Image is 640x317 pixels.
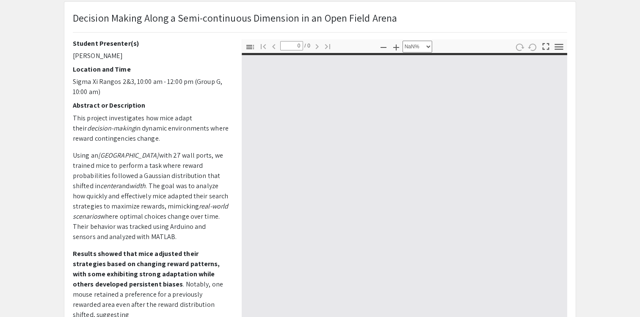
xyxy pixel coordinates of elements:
em: center [100,181,119,190]
em: decision-making [87,124,135,133]
strong: Results showed that mice adjusted their strategies based on changing reward patterns, with some e... [73,249,220,289]
button: 上一页 [267,40,281,52]
h2: Abstract or Description [73,101,229,109]
p: This project investigates how mice adapt their in dynamic environments where reward contingencies... [73,113,229,144]
em: width [130,181,146,190]
button: 切换侧栏 [243,41,257,53]
span: / 0 [303,41,311,50]
input: 页面 [280,41,303,50]
select: 缩放 [403,41,432,53]
button: 切换到演示模式 [539,39,553,52]
p: Decision Making Along a Semi-continuous Dimension in an Open Field Arena [73,10,397,25]
h2: Location and Time [73,65,229,73]
em: [GEOGRAPHIC_DATA] [98,151,159,160]
button: 转到第一页 [256,40,270,52]
iframe: Chat [6,279,36,311]
button: 下一页 [310,40,324,52]
button: 工具 [552,41,566,53]
p: Using an with 27 wall ports, we trained mice to perform a task where reward probabilities followe... [73,150,229,242]
button: 缩小 [376,41,391,53]
button: 顺时针旋转 [513,41,527,53]
button: 转到最后一页 [320,40,335,52]
em: real-world scenarios [73,202,228,221]
p: [PERSON_NAME] [73,51,229,61]
p: Sigma Xi Rangos 2&3, 10:00 am - 12:00 pm (Group G, 10:00 am) [73,77,229,97]
h2: Student Presenter(s) [73,39,229,47]
button: 逆时针旋转 [526,41,540,53]
button: 放大 [389,41,403,53]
